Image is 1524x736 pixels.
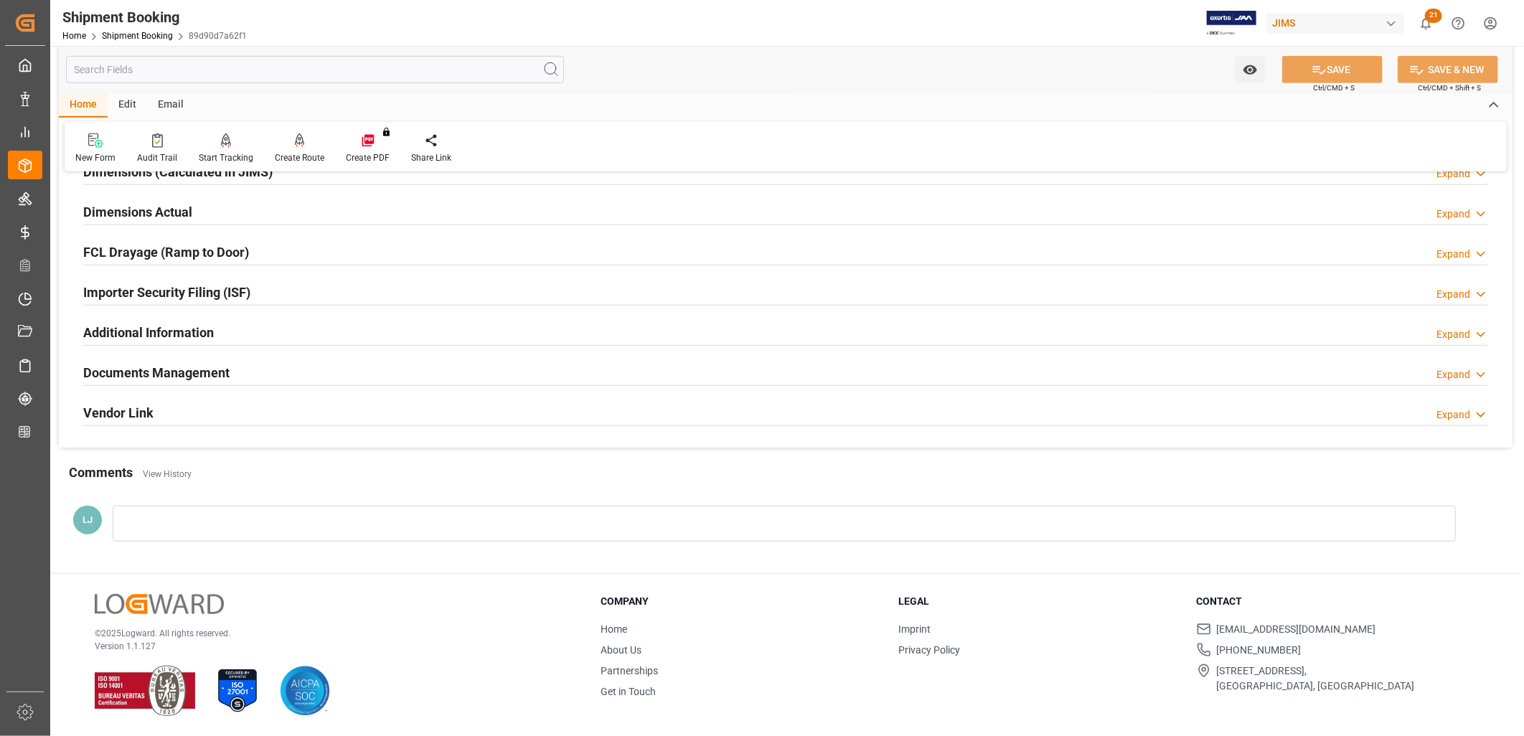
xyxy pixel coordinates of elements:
img: Exertis%20JAM%20-%20Email%20Logo.jpg_1722504956.jpg [1207,11,1256,36]
div: Email [147,93,194,118]
h3: Company [601,594,880,609]
h2: Additional Information [83,323,214,342]
div: JIMS [1266,13,1404,34]
div: Home [59,93,108,118]
span: [STREET_ADDRESS], [GEOGRAPHIC_DATA], [GEOGRAPHIC_DATA] [1217,664,1415,694]
img: AICPA SOC [280,666,330,716]
div: Edit [108,93,147,118]
div: Audit Trail [137,151,177,164]
div: Expand [1436,247,1470,262]
a: Home [601,623,627,635]
div: Expand [1436,327,1470,342]
span: Ctrl/CMD + Shift + S [1418,82,1481,93]
a: Imprint [898,623,931,635]
a: View History [143,469,192,479]
h3: Legal [898,594,1178,609]
button: JIMS [1266,9,1410,37]
div: Expand [1436,287,1470,302]
div: New Form [75,151,116,164]
a: About Us [601,644,641,656]
a: Get in Touch [601,686,656,697]
a: Shipment Booking [102,31,173,41]
div: Expand [1436,207,1470,222]
h2: FCL Drayage (Ramp to Door) [83,242,249,262]
div: Expand [1436,166,1470,181]
div: Create Route [275,151,324,164]
button: SAVE & NEW [1398,56,1498,83]
div: Shipment Booking [62,6,247,28]
img: ISO 9001 & ISO 14001 Certification [95,666,195,716]
h2: Dimensions (Calculated in JIMS) [83,162,273,181]
div: Expand [1436,407,1470,423]
button: SAVE [1282,56,1383,83]
span: [EMAIL_ADDRESS][DOMAIN_NAME] [1217,622,1376,637]
button: Help Center [1442,7,1474,39]
input: Search Fields [66,56,564,83]
a: Partnerships [601,665,658,676]
span: Ctrl/CMD + S [1313,82,1355,93]
a: Privacy Policy [898,644,960,656]
span: [PHONE_NUMBER] [1217,643,1302,658]
p: Version 1.1.127 [95,640,565,653]
h2: Dimensions Actual [83,202,192,222]
h2: Importer Security Filing (ISF) [83,283,250,302]
button: show 21 new notifications [1410,7,1442,39]
h3: Contact [1197,594,1477,609]
img: Logward Logo [95,594,224,615]
span: LJ [83,514,93,525]
img: ISO 27001 Certification [212,666,263,716]
a: Home [62,31,86,41]
h2: Documents Management [83,363,230,382]
span: 21 [1425,9,1442,23]
div: Share Link [411,151,451,164]
h2: Comments [69,463,133,482]
h2: Vendor Link [83,403,154,423]
p: © 2025 Logward. All rights reserved. [95,627,565,640]
div: Start Tracking [199,151,253,164]
div: Expand [1436,367,1470,382]
button: open menu [1236,56,1265,83]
